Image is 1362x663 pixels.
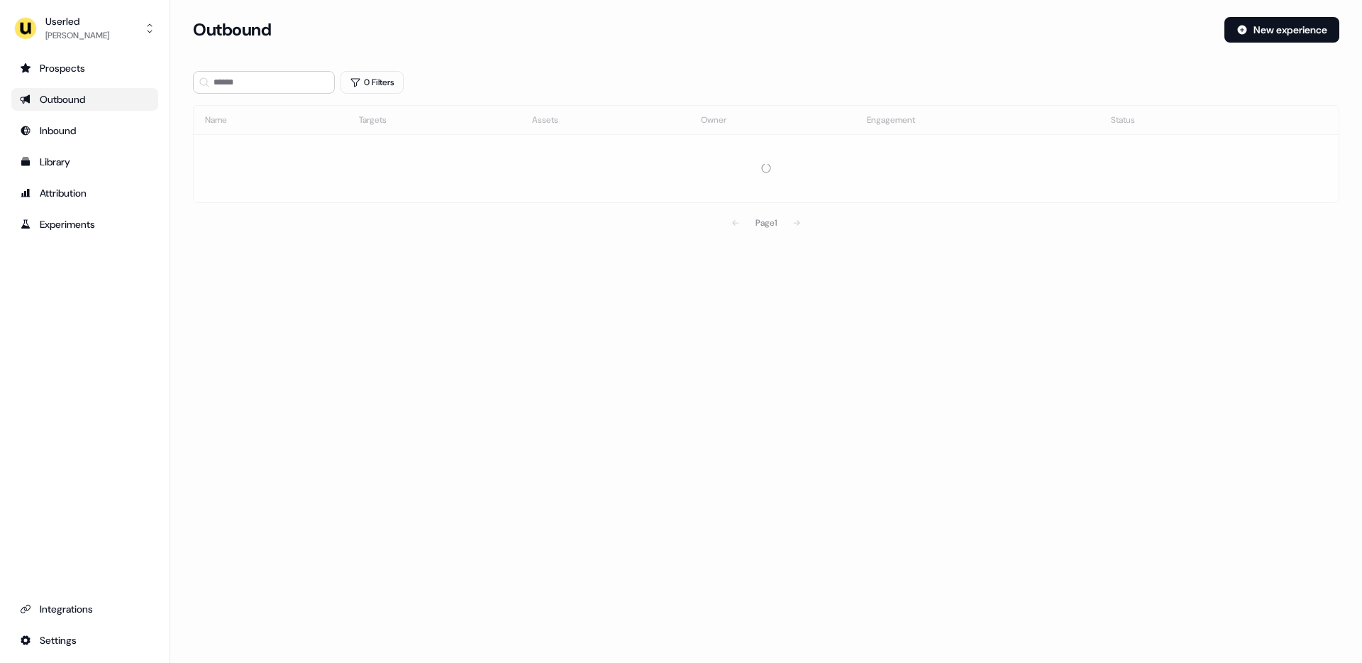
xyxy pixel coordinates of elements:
div: Integrations [20,602,150,616]
a: Go to templates [11,150,158,173]
div: Outbound [20,92,150,106]
div: Attribution [20,186,150,200]
div: Experiments [20,217,150,231]
a: Go to Inbound [11,119,158,142]
h3: Outbound [193,19,271,40]
a: Go to attribution [11,182,158,204]
div: [PERSON_NAME] [45,28,109,43]
div: Settings [20,633,150,647]
a: Go to experiments [11,213,158,236]
button: New experience [1224,17,1339,43]
button: Userled[PERSON_NAME] [11,11,158,45]
div: Userled [45,14,109,28]
div: Library [20,155,150,169]
div: Prospects [20,61,150,75]
div: Inbound [20,124,150,138]
a: Go to outbound experience [11,88,158,111]
a: Go to integrations [11,629,158,652]
button: 0 Filters [340,71,404,94]
a: Go to integrations [11,598,158,620]
a: Go to prospects [11,57,158,80]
